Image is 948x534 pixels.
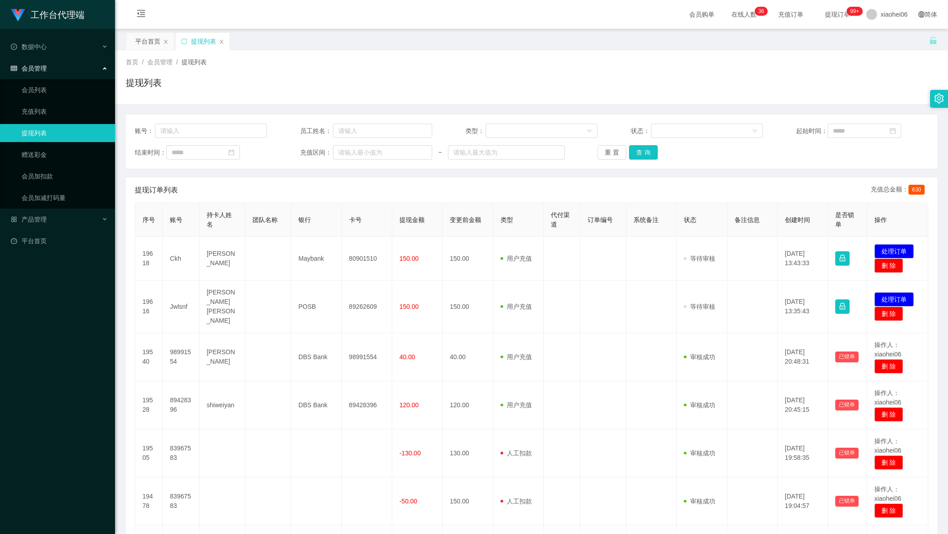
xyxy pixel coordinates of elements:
[835,496,859,507] button: 已锁单
[399,401,419,409] span: 120.00
[163,333,199,381] td: 98991554
[399,255,419,262] span: 150.00
[342,280,392,333] td: 89262609
[874,359,903,374] button: 删 除
[684,498,715,505] span: 审核成功
[11,65,47,72] span: 会员管理
[11,43,47,50] span: 数据中心
[399,449,421,457] span: -130.00
[135,280,163,333] td: 19616
[684,449,715,457] span: 审核成功
[778,429,828,477] td: [DATE] 19:58:35
[11,216,47,223] span: 产品管理
[163,39,168,44] i: 图标: close
[874,258,903,273] button: 删 除
[465,126,486,136] span: 类型：
[443,381,493,429] td: 120.00
[342,381,392,429] td: 89428396
[199,381,245,429] td: shiweiyan
[163,429,199,477] td: 83967583
[874,244,914,258] button: 处理订单
[598,145,626,160] button: 重 置
[874,485,901,502] span: 操作人：xiaohei06
[874,437,901,454] span: 操作人：xiaohei06
[735,216,760,223] span: 备注信息
[135,333,163,381] td: 19540
[778,280,828,333] td: [DATE] 13:35:43
[761,7,764,16] p: 6
[835,251,850,266] button: 图标: lock
[835,400,859,410] button: 已锁单
[22,167,108,185] a: 会员加扣款
[170,216,182,223] span: 账号
[11,11,84,18] a: 工作台代理端
[135,429,163,477] td: 19505
[298,216,311,223] span: 银行
[155,124,267,138] input: 请输入
[631,126,651,136] span: 状态：
[684,303,715,310] span: 等待审核
[399,303,419,310] span: 150.00
[501,216,513,223] span: 类型
[752,128,758,134] i: 图标: down
[588,216,613,223] span: 订单编号
[871,185,928,196] div: 充值总金额：
[443,429,493,477] td: 130.00
[22,102,108,120] a: 充值列表
[11,44,17,50] i: 图标: check-circle-o
[501,353,532,360] span: 用户充值
[934,93,944,103] i: 图标: setting
[684,401,715,409] span: 审核成功
[126,76,162,89] h1: 提现列表
[633,216,659,223] span: 系统备注
[551,211,570,228] span: 代付渠道
[163,237,199,280] td: Ckh
[333,124,432,138] input: 请输入
[587,128,592,134] i: 图标: down
[778,237,828,280] td: [DATE] 13:43:33
[890,128,896,134] i: 图标: calendar
[874,216,887,223] span: 操作
[835,211,854,228] span: 是否锁单
[135,33,160,50] div: 平台首页
[785,216,810,223] span: 创建时间
[199,333,245,381] td: [PERSON_NAME]
[443,280,493,333] td: 150.00
[199,280,245,333] td: [PERSON_NAME] [PERSON_NAME]
[142,216,155,223] span: 序号
[207,211,232,228] span: 持卡人姓名
[684,216,696,223] span: 状态
[874,503,903,518] button: 删 除
[448,145,564,160] input: 请输入最大值为
[31,0,84,29] h1: 工作台代理端
[11,232,108,250] a: 图标: dashboard平台首页
[11,9,25,22] img: logo.9652507e.png
[253,216,278,223] span: 团队名称
[399,353,415,360] span: 40.00
[135,126,155,136] span: 账号：
[874,455,903,470] button: 删 除
[300,148,333,157] span: 充值区间：
[501,255,532,262] span: 用户充值
[163,477,199,525] td: 83967583
[727,11,761,18] span: 在线人数
[684,255,715,262] span: 等待审核
[846,7,863,16] sup: 1046
[176,58,178,66] span: /
[758,7,761,16] p: 3
[443,237,493,280] td: 150.00
[835,352,859,362] button: 已锁单
[228,149,235,156] i: 图标: calendar
[399,498,417,505] span: -50.00
[349,216,362,223] span: 卡号
[199,237,245,280] td: [PERSON_NAME]
[874,307,903,321] button: 删 除
[443,477,493,525] td: 150.00
[22,189,108,207] a: 会员加减打码量
[126,0,156,29] i: 图标: menu-fold
[342,333,392,381] td: 98991554
[126,58,138,66] span: 首页
[778,381,828,429] td: [DATE] 20:45:15
[778,333,828,381] td: [DATE] 20:48:31
[399,216,425,223] span: 提现金额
